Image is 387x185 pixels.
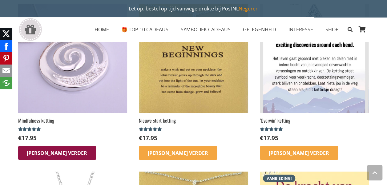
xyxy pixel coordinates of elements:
[260,133,263,142] span: €
[18,146,96,160] a: Lees meer over “Mindfulness ketting”
[18,127,42,132] div: Gewaardeerd 5.00 uit 5
[236,22,282,37] a: GELEGENHEIDGELEGENHEID Menu
[288,26,313,33] span: INTERESSE
[367,165,382,180] a: Terug naar top
[139,133,142,142] span: €
[115,22,175,37] a: 🎁 TOP 10 CADEAUS🎁 TOP 10 CADEAUS Menu
[260,4,369,142] a: ‘Overwin’ kettingGewaardeerd 5.00 uit 5 €17.95
[139,127,163,132] div: Gewaardeerd 5.00 uit 5
[121,26,168,33] span: 🎁 TOP 10 CADEAUS
[260,146,338,160] a: Lees meer over “'Overwin' ketting”
[243,26,276,33] span: GELEGENHEID
[139,4,248,113] img: Nieuw begin ketting lotusbloem op wenskaartje met speciale betekenis voor kracht geluk en een nie...
[18,127,42,132] span: Gewaardeerd uit 5
[18,4,127,142] a: Mindfulness kettingGewaardeerd 5.00 uit 5 €17.95
[260,127,284,132] span: Gewaardeerd uit 5
[18,4,127,113] img: Prachtige Symbolische Zilveren Ketting met speciale betekenis voor Gecentreerd zijn, kracht en je...
[139,146,217,160] a: Lees meer over “Nieuwe start ketting”
[319,22,345,37] a: SHOPSHOP Menu
[175,22,236,37] a: SYMBOLIEK CADEAUSSYMBOLIEK CADEAUS Menu
[139,127,163,132] span: Gewaardeerd uit 5
[239,5,259,12] a: Negeren
[263,175,296,182] span: Aanbieding!
[139,133,157,142] bdi: 17.95
[95,26,109,33] span: HOME
[18,133,22,142] span: €
[18,18,42,41] a: gift-box-icon-grey-inspirerendwinkelen
[260,133,278,142] bdi: 17.95
[260,4,369,113] img: Symbolisch cadeautje voor Hoop en Vertrouwen cadeau ketting
[139,117,248,124] h2: Nieuwe start ketting
[356,17,369,42] a: Winkelwagen
[345,22,355,37] a: Zoeken
[88,22,115,37] a: HOMEHOME Menu
[260,127,284,132] div: Gewaardeerd 5.00 uit 5
[181,26,230,33] span: SYMBOLIEK CADEAUS
[18,133,37,142] bdi: 17.95
[139,4,248,142] a: Nieuwe start kettingGewaardeerd 5.00 uit 5 €17.95
[325,26,338,33] span: SHOP
[282,22,319,37] a: INTERESSEINTERESSE Menu
[260,117,369,124] h2: ‘Overwin’ ketting
[18,117,127,124] h2: Mindfulness ketting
